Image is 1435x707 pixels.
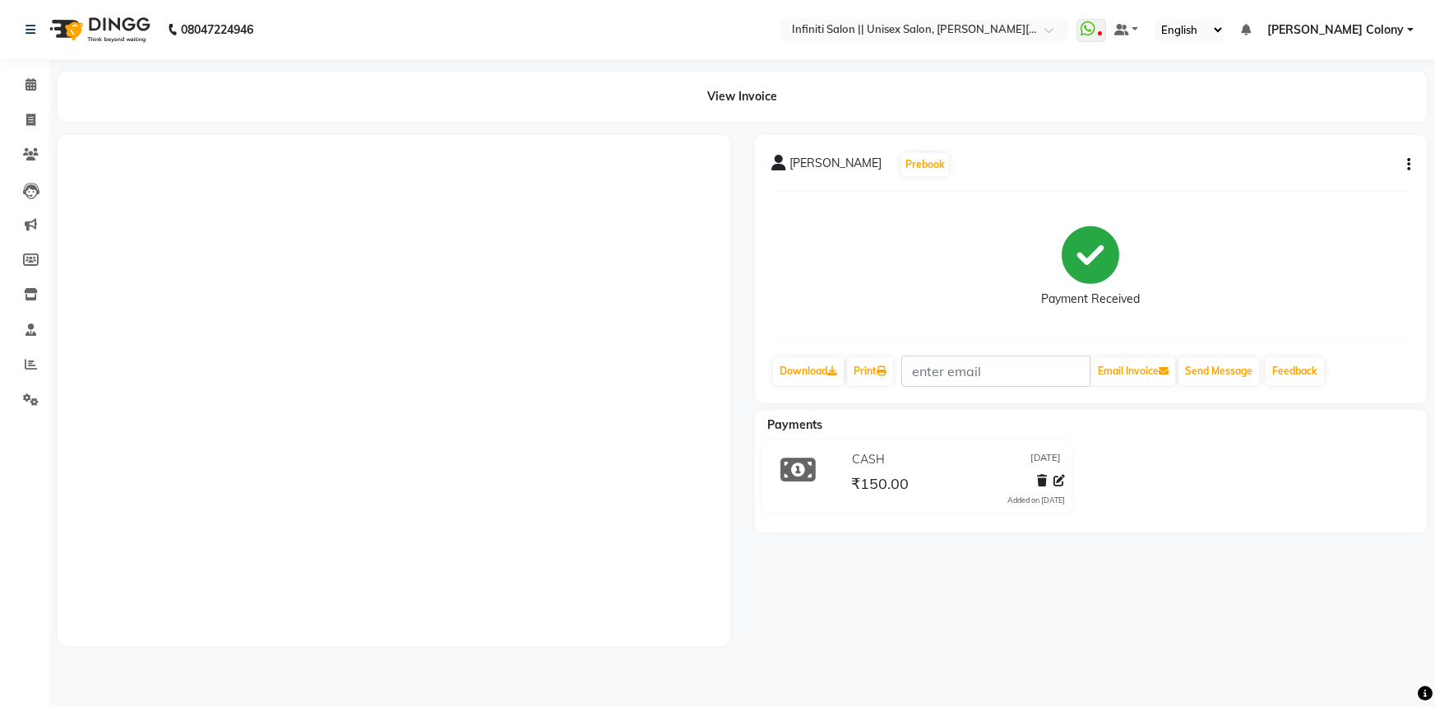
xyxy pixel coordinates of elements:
[42,7,155,53] img: logo
[852,451,885,468] span: CASH
[181,7,253,53] b: 08047224946
[773,357,844,385] a: Download
[789,155,882,178] span: [PERSON_NAME]
[1041,291,1140,308] div: Payment Received
[901,356,1090,387] input: enter email
[1266,357,1324,385] a: Feedback
[767,417,822,432] span: Payments
[901,153,949,176] button: Prebook
[851,474,909,497] span: ₹150.00
[847,357,893,385] a: Print
[1178,357,1259,385] button: Send Message
[1007,495,1065,506] div: Added on [DATE]
[1030,451,1061,468] span: [DATE]
[58,72,1427,122] div: View Invoice
[1267,21,1404,39] span: [PERSON_NAME] Colony
[1091,357,1175,385] button: Email Invoice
